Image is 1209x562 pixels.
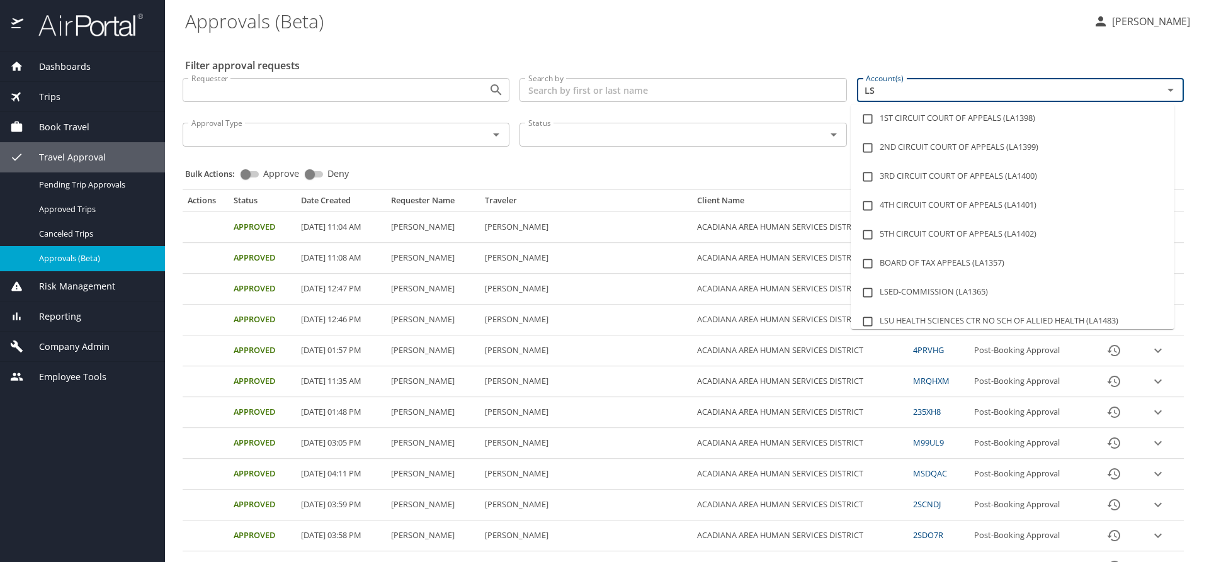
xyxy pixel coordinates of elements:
[969,459,1089,490] td: Post-Booking Approval
[1099,490,1129,520] button: History
[185,55,300,76] h2: Filter approval requests
[1099,397,1129,427] button: History
[23,310,81,323] span: Reporting
[1149,341,1167,360] button: expand row
[296,274,386,305] td: [DATE] 12:47 PM
[480,243,692,274] td: [PERSON_NAME]
[692,397,908,428] td: ACADIANA AREA HUMAN SERVICES DISTRICT
[386,520,480,551] td: [PERSON_NAME]
[825,126,843,143] button: Open
[851,162,1174,191] li: 3RD CIRCUIT COURT OF APPEALS (LA1400)
[229,335,296,366] td: Approved
[263,169,299,178] span: Approve
[692,305,908,335] td: ACADIANA AREA HUMAN SERVICES DISTRICT
[913,437,944,448] a: M99UL9
[11,13,25,37] img: icon-airportal.png
[229,366,296,397] td: Approved
[480,397,692,428] td: [PERSON_NAME]
[386,274,480,305] td: [PERSON_NAME]
[969,490,1089,520] td: Post-Booking Approval
[183,195,229,211] th: Actions
[692,243,908,274] td: ACADIANA AREA HUMAN SERVICES DISTRICT
[969,520,1089,551] td: Post-Booking Approval
[386,243,480,274] td: [PERSON_NAME]
[519,78,846,102] input: Search by first or last name
[480,305,692,335] td: [PERSON_NAME]
[386,366,480,397] td: [PERSON_NAME]
[480,490,692,520] td: [PERSON_NAME]
[386,335,480,366] td: [PERSON_NAME]
[296,305,386,335] td: [DATE] 12:46 PM
[296,428,386,459] td: [DATE] 03:05 PM
[487,126,505,143] button: Open
[851,104,1174,133] li: 1ST CIRCUIT COURT OF APPEALS (LA1398)
[23,279,115,293] span: Risk Management
[39,228,150,240] span: Canceled Trips
[851,307,1174,336] li: LSU HEALTH SCIENCES CTR NO SCH OF ALLIED HEALTH (LA1483)
[1099,366,1129,396] button: History
[692,335,908,366] td: ACADIANA AREA HUMAN SERVICES DISTRICT
[39,252,150,264] span: Approvals (Beta)
[185,168,245,179] p: Bulk Actions:
[1099,335,1129,366] button: History
[296,459,386,490] td: [DATE] 04:11 PM
[969,366,1089,397] td: Post-Booking Approval
[386,212,480,243] td: [PERSON_NAME]
[480,335,692,366] td: [PERSON_NAME]
[1149,526,1167,545] button: expand row
[296,520,386,551] td: [DATE] 03:58 PM
[327,169,349,178] span: Deny
[386,305,480,335] td: [PERSON_NAME]
[229,490,296,520] td: Approved
[1108,14,1190,29] p: [PERSON_NAME]
[480,274,692,305] td: [PERSON_NAME]
[851,278,1174,307] li: LSED-COMMISSION (LA1365)
[692,520,908,551] td: ACADIANA AREA HUMAN SERVICES DISTRICT
[23,90,60,104] span: Trips
[1099,459,1129,489] button: History
[23,370,106,384] span: Employee Tools
[296,397,386,428] td: [DATE] 01:48 PM
[692,212,908,243] td: ACADIANA AREA HUMAN SERVICES DISTRICT
[386,428,480,459] td: [PERSON_NAME]
[480,459,692,490] td: [PERSON_NAME]
[913,468,947,479] a: MSDQAC
[851,191,1174,220] li: 4TH CIRCUIT COURT OF APPEALS (LA1401)
[296,335,386,366] td: [DATE] 01:57 PM
[296,490,386,520] td: [DATE] 03:59 PM
[296,212,386,243] td: [DATE] 11:04 AM
[1099,428,1129,458] button: History
[692,274,908,305] td: ACADIANA AREA HUMAN SERVICES DISTRICT
[1149,403,1167,422] button: expand row
[229,243,296,274] td: Approved
[229,195,296,211] th: Status
[39,203,150,215] span: Approved Trips
[23,340,110,354] span: Company Admin
[480,195,692,211] th: Traveler
[851,133,1174,162] li: 2ND CIRCUIT COURT OF APPEALS (LA1399)
[913,406,941,417] a: 235XH8
[23,60,91,74] span: Dashboards
[692,428,908,459] td: ACADIANA AREA HUMAN SERVICES DISTRICT
[25,13,143,37] img: airportal-logo.png
[1099,520,1129,551] button: History
[480,520,692,551] td: [PERSON_NAME]
[480,212,692,243] td: [PERSON_NAME]
[229,274,296,305] td: Approved
[386,195,480,211] th: Requester Name
[386,459,480,490] td: [PERSON_NAME]
[1088,10,1195,33] button: [PERSON_NAME]
[692,366,908,397] td: ACADIANA AREA HUMAN SERVICES DISTRICT
[386,490,480,520] td: [PERSON_NAME]
[487,81,505,99] button: Open
[1149,495,1167,514] button: expand row
[913,375,950,386] a: MRQHXM
[480,366,692,397] td: [PERSON_NAME]
[692,490,908,520] td: ACADIANA AREA HUMAN SERVICES DISTRICT
[386,397,480,428] td: [PERSON_NAME]
[913,529,943,541] a: 2SDO7R
[23,120,89,134] span: Book Travel
[1149,464,1167,483] button: expand row
[480,428,692,459] td: [PERSON_NAME]
[39,179,150,191] span: Pending Trip Approvals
